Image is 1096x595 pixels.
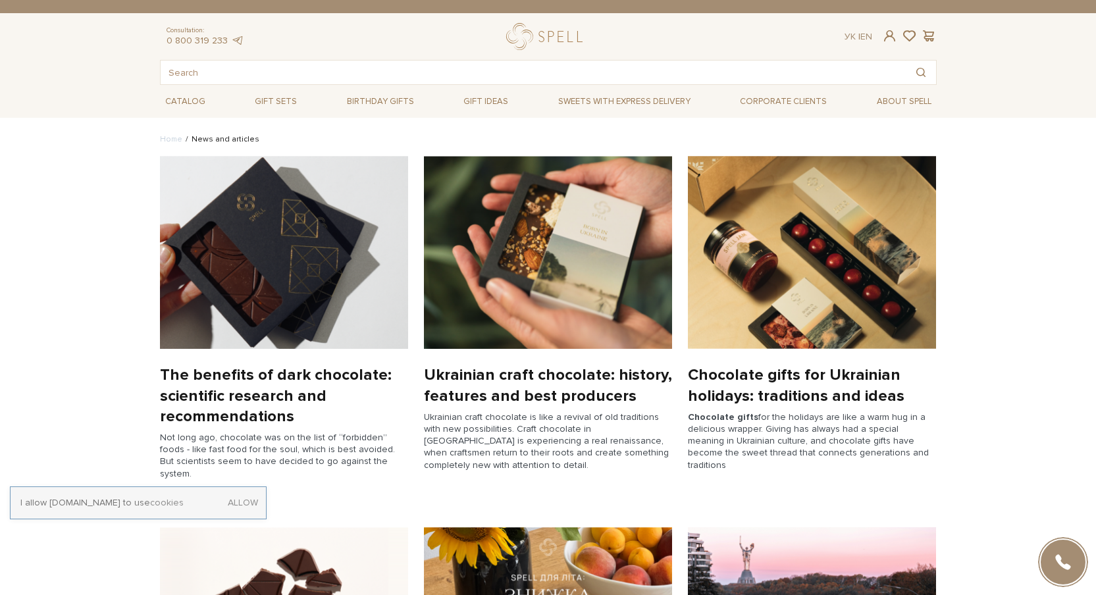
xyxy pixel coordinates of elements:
[688,365,936,405] a: Chocolate gifts for Ukrainian holidays: traditions and ideas
[160,91,211,112] span: Catalog
[872,91,937,112] span: About Spell
[160,134,182,144] a: Home
[845,31,856,42] a: Ук
[231,35,244,46] a: telegram
[506,23,588,50] a: logo
[858,31,860,42] span: |
[228,497,258,509] a: Allow
[906,61,936,84] button: Search
[160,365,408,427] a: The benefits of dark chocolate: scientific research and recommendations
[167,35,228,46] a: 0 800 319 233
[424,156,672,349] img: Ukrainian craft chocolate: history, features and best producers
[845,31,872,43] div: En
[160,432,408,480] p: Not long ago, chocolate was on the list of “forbidden” foods - like fast food for the soul, which...
[458,91,513,112] span: Gift ideas
[553,90,696,113] a: Sweets with express delivery
[161,61,906,84] input: Search
[688,411,758,423] b: Chocolate gifts
[167,26,244,35] span: Consultation:
[150,497,184,508] a: cookies
[688,156,936,349] img: Chocolate gifts for Ukrainian holidays: traditions and ideas
[249,91,302,112] span: Gift sets
[688,411,936,471] p: for the holidays are like a warm hug in a delicious wrapper. Giving has always had a special mean...
[424,411,672,471] p: Ukrainian craft chocolate is like a revival of old traditions with new possibilities. Craft choco...
[182,134,259,145] li: News and articles
[424,365,672,405] a: Ukrainian craft chocolate: history, features and best producers
[160,156,408,349] img: The benefits of dark chocolate: scientific research and recommendations
[342,91,419,112] span: Birthday gifts
[735,90,832,113] a: Corporate clients
[11,497,266,509] div: I allow [DOMAIN_NAME] to use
